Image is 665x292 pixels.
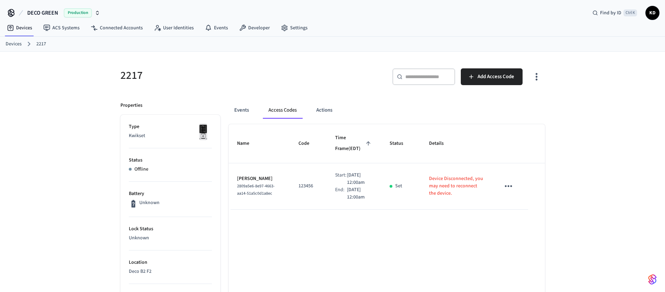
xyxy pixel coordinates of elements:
[335,172,347,186] div: Start:
[298,138,318,149] span: Code
[129,157,212,164] p: Status
[237,138,258,149] span: Name
[298,182,318,190] p: 123456
[6,40,22,48] a: Devices
[600,9,621,16] span: Find by ID
[148,22,199,34] a: User Identities
[129,268,212,275] p: Deco B2 F2
[64,8,92,17] span: Production
[646,7,659,19] span: KD
[27,9,58,17] span: DECO GREEN
[390,138,412,149] span: Status
[36,40,46,48] a: 2217
[194,123,212,141] img: Kwikset Halo Touchscreen Wifi Enabled Smart Lock, Polished Chrome, Front
[587,7,643,19] div: Find by IDCtrl K
[347,172,373,186] p: [DATE] 12:00am
[229,102,545,119] div: ant example
[129,225,212,233] p: Lock Status
[129,132,212,140] p: Kwikset
[275,22,313,34] a: Settings
[120,68,328,83] h5: 2217
[623,9,637,16] span: Ctrl K
[38,22,85,34] a: ACS Systems
[129,234,212,242] p: Unknown
[645,6,659,20] button: KD
[648,274,657,285] img: SeamLogoGradient.69752ec5.svg
[1,22,38,34] a: Devices
[429,175,483,197] p: Device Disconnected, you may need to reconnect the device.
[134,166,148,173] p: Offline
[139,199,160,207] p: Unknown
[237,183,275,196] span: 2809a5e6-8e97-4663-aa14-51a5c0d1a8ec
[311,102,338,119] button: Actions
[229,102,254,119] button: Events
[129,259,212,266] p: Location
[237,175,282,182] p: [PERSON_NAME]
[347,186,373,201] p: [DATE] 12:00am
[335,133,373,155] span: Time Frame(EDT)
[263,102,302,119] button: Access Codes
[120,102,142,109] p: Properties
[395,182,402,190] p: Set
[199,22,234,34] a: Events
[129,123,212,130] p: Type
[85,22,148,34] a: Connected Accounts
[478,72,514,81] span: Add Access Code
[429,138,453,149] span: Details
[234,22,275,34] a: Developer
[461,68,523,85] button: Add Access Code
[129,190,212,197] p: Battery
[335,186,347,201] div: End:
[229,124,545,210] table: sticky table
